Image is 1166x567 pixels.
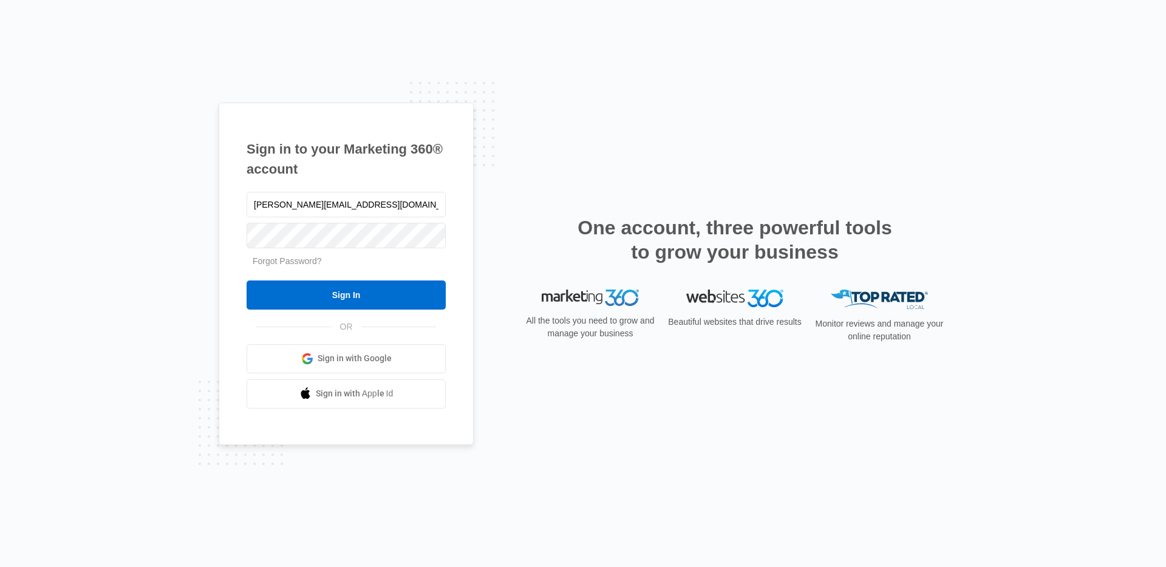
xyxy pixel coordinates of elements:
h2: One account, three powerful tools to grow your business [574,216,896,264]
a: Forgot Password? [253,256,322,266]
img: Marketing 360 [542,290,639,307]
input: Email [247,192,446,217]
input: Sign In [247,280,446,310]
h1: Sign in to your Marketing 360® account [247,139,446,179]
a: Sign in with Apple Id [247,379,446,409]
img: Websites 360 [686,290,783,307]
span: Sign in with Google [318,352,392,365]
span: Sign in with Apple Id [316,387,394,400]
a: Sign in with Google [247,344,446,373]
p: All the tools you need to grow and manage your business [522,314,658,340]
p: Beautiful websites that drive results [667,316,803,328]
p: Monitor reviews and manage your online reputation [811,317,947,343]
span: OR [332,321,361,333]
img: Top Rated Local [831,290,928,310]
